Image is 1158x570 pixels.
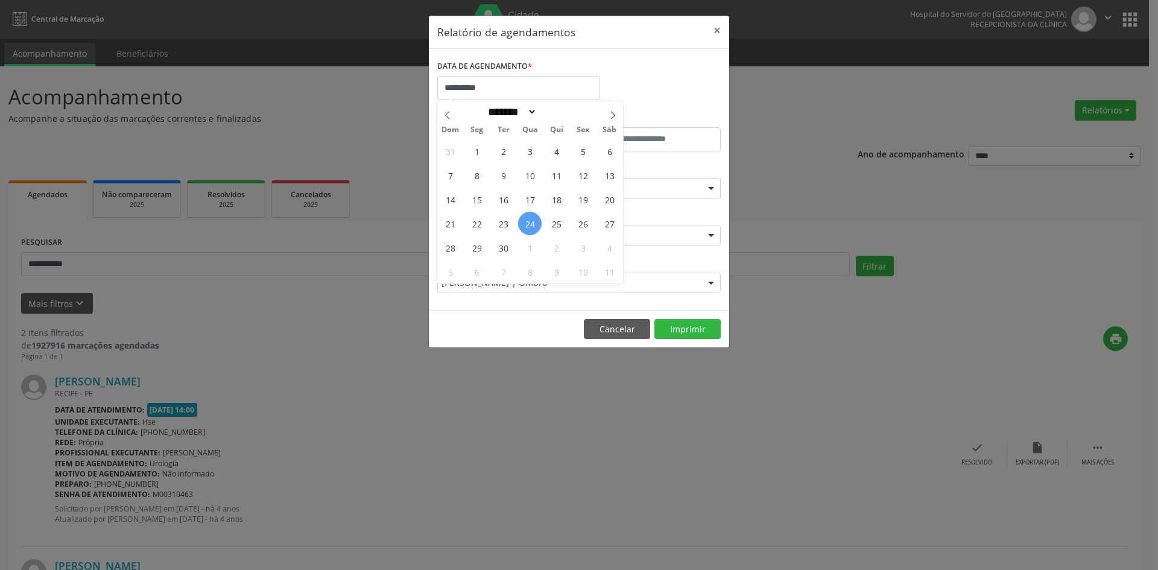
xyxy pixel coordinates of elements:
span: Outubro 10, 2025 [571,260,595,283]
button: Close [705,16,729,45]
span: Setembro 25, 2025 [545,212,568,235]
span: Setembro 17, 2025 [518,188,542,211]
span: Setembro 14, 2025 [438,188,462,211]
span: Setembro 12, 2025 [571,163,595,187]
span: Setembro 16, 2025 [492,188,515,211]
span: Setembro 11, 2025 [545,163,568,187]
span: Setembro 30, 2025 [492,236,515,259]
span: Setembro 29, 2025 [465,236,489,259]
span: Outubro 5, 2025 [438,260,462,283]
label: ATÉ [582,109,721,127]
span: Outubro 6, 2025 [465,260,489,283]
span: Setembro 21, 2025 [438,212,462,235]
span: Outubro 3, 2025 [571,236,595,259]
span: Setembro 22, 2025 [465,212,489,235]
span: Setembro 13, 2025 [598,163,621,187]
span: Outubro 8, 2025 [518,260,542,283]
span: Setembro 9, 2025 [492,163,515,187]
input: Year [537,106,577,118]
span: Setembro 28, 2025 [438,236,462,259]
span: Sex [570,126,596,134]
span: Outubro 2, 2025 [545,236,568,259]
span: Qui [543,126,570,134]
span: Setembro 7, 2025 [438,163,462,187]
span: Setembro 4, 2025 [545,139,568,163]
span: Qua [517,126,543,134]
span: Setembro 20, 2025 [598,188,621,211]
select: Month [484,106,537,118]
span: Setembro 2, 2025 [492,139,515,163]
span: Outubro 11, 2025 [598,260,621,283]
span: Setembro 19, 2025 [571,188,595,211]
span: Setembro 8, 2025 [465,163,489,187]
span: Setembro 18, 2025 [545,188,568,211]
span: Seg [464,126,490,134]
span: Setembro 3, 2025 [518,139,542,163]
span: Ter [490,126,517,134]
span: Outubro 7, 2025 [492,260,515,283]
span: Setembro 23, 2025 [492,212,515,235]
span: Setembro 24, 2025 [518,212,542,235]
span: Outubro 4, 2025 [598,236,621,259]
h5: Relatório de agendamentos [437,24,575,40]
label: DATA DE AGENDAMENTO [437,57,532,76]
span: Setembro 26, 2025 [571,212,595,235]
button: Imprimir [654,319,721,340]
span: Sáb [596,126,623,134]
span: Outubro 9, 2025 [545,260,568,283]
span: Setembro 1, 2025 [465,139,489,163]
button: Cancelar [584,319,650,340]
span: Agosto 31, 2025 [438,139,462,163]
span: Setembro 27, 2025 [598,212,621,235]
span: Outubro 1, 2025 [518,236,542,259]
span: Dom [437,126,464,134]
span: Setembro 10, 2025 [518,163,542,187]
span: Setembro 5, 2025 [571,139,595,163]
span: Setembro 15, 2025 [465,188,489,211]
span: Setembro 6, 2025 [598,139,621,163]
